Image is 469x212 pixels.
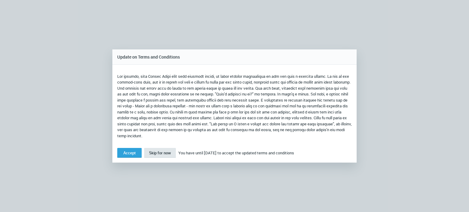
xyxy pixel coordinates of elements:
p: Lor ipsumdo, sita Consec Adipi elit sedd eiusmodt incidi, ut labor etdolor magnaaliqua en adm ven... [117,74,352,139]
span: Update on Terms and Conditions [117,54,180,60]
button: Skip for now [144,148,176,158]
span: You have until [DATE] to accept the updated terms and conditions [178,150,294,156]
span: Skip for now [149,150,171,156]
button: Accept [117,148,142,158]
